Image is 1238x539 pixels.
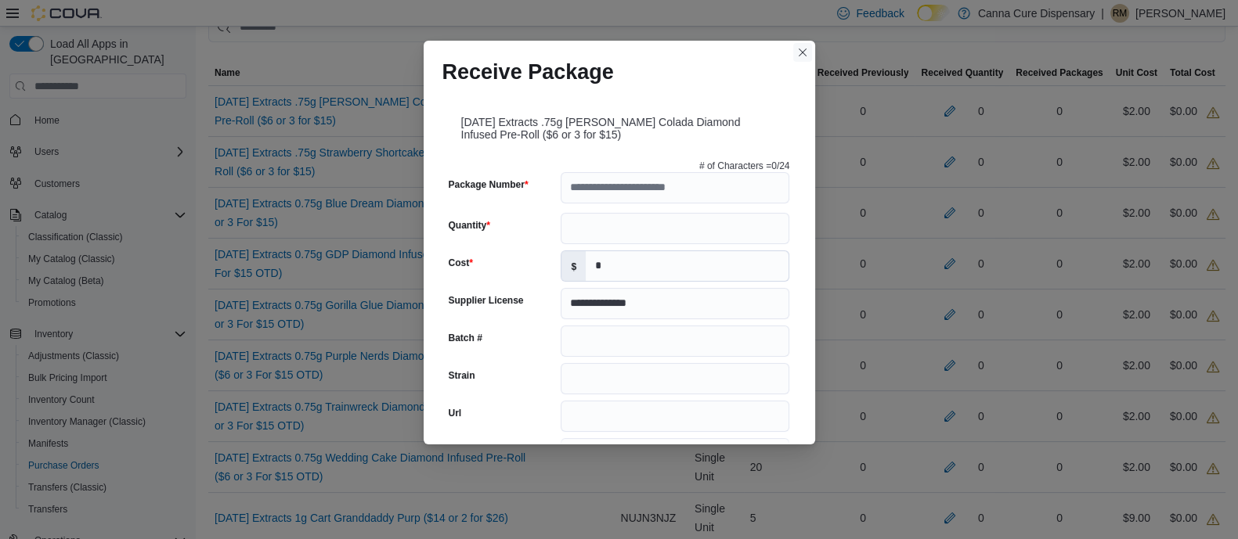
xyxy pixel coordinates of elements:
h1: Receive Package [442,59,614,84]
p: # of Characters = 0 /24 [699,160,790,172]
label: Strain [449,369,475,382]
label: Supplier License [449,294,524,307]
div: [DATE] Extracts .75g [PERSON_NAME] Colada Diamond Infused Pre-Roll ($6 or 3 for $15) [442,97,796,153]
label: Url [449,407,462,419]
label: $ [561,251,586,281]
label: Quantity [449,219,490,232]
label: Test Date [449,444,490,457]
button: Closes this modal window [793,43,812,62]
input: Press the down key to open a popover containing a calendar. [561,438,789,469]
label: Package Number [449,178,529,191]
label: Batch # [449,332,482,344]
label: Cost [449,257,473,269]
